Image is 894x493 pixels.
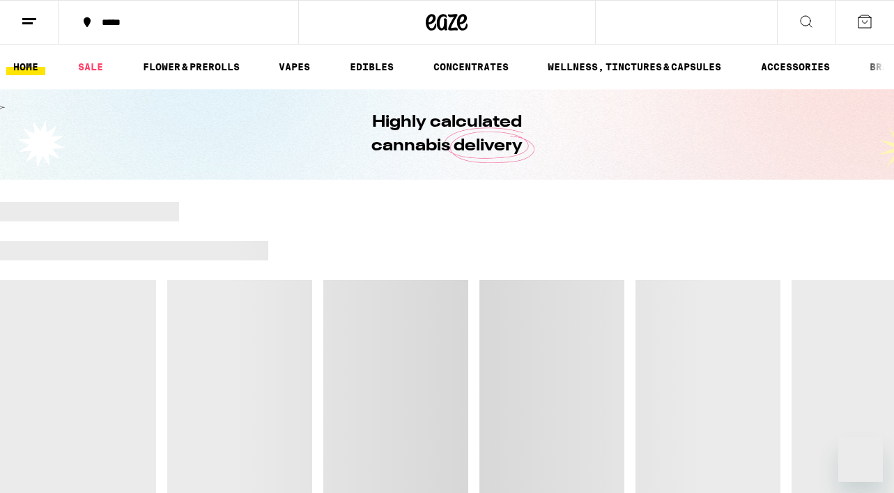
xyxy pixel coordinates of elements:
iframe: Button to launch messaging window [838,437,883,482]
a: FLOWER & PREROLLS [136,58,247,75]
a: EDIBLES [343,58,401,75]
h1: Highly calculated cannabis delivery [332,111,562,158]
a: ACCESSORIES [754,58,837,75]
a: WELLNESS, TINCTURES & CAPSULES [541,58,728,75]
a: HOME [6,58,45,75]
a: VAPES [272,58,317,75]
a: SALE [71,58,110,75]
a: CONCENTRATES [426,58,516,75]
